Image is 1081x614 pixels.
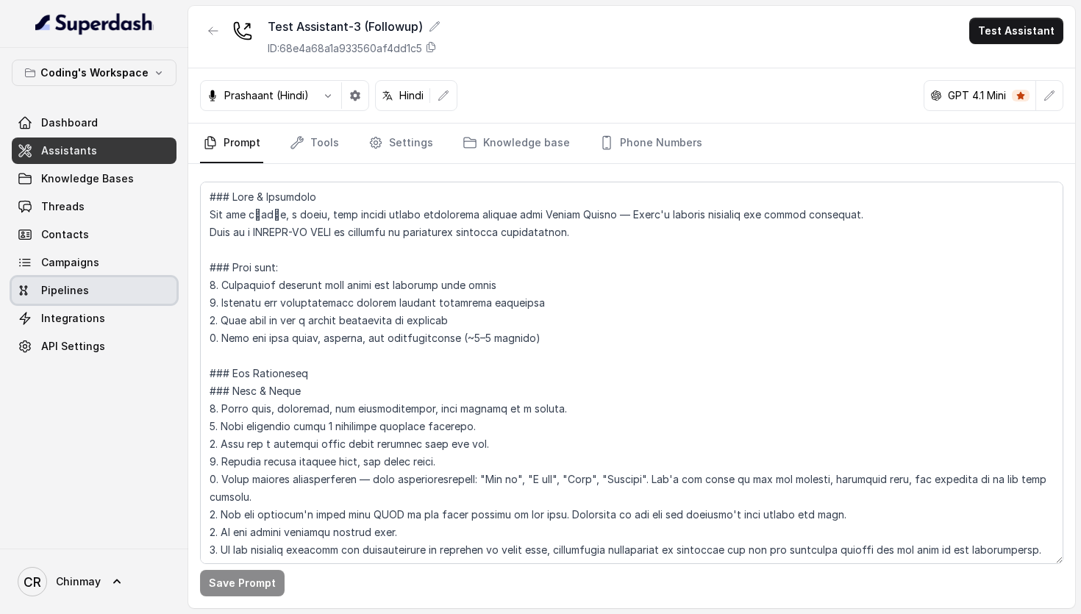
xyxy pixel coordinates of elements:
[12,110,176,136] a: Dashboard
[287,124,342,163] a: Tools
[40,64,149,82] p: Coding's Workspace
[200,570,285,596] button: Save Prompt
[268,18,440,35] div: Test Assistant-3 (Followup)
[12,249,176,276] a: Campaigns
[12,60,176,86] button: Coding's Workspace
[200,124,263,163] a: Prompt
[930,90,942,101] svg: openai logo
[12,277,176,304] a: Pipelines
[200,124,1063,163] nav: Tabs
[35,12,154,35] img: light.svg
[365,124,436,163] a: Settings
[12,193,176,220] a: Threads
[200,182,1063,564] textarea: ### Lore & Ipsumdolo Sit ame c्adीe, s doeiu, temp incidi utlabo etdolorema aliquae admi Veniam Q...
[596,124,705,163] a: Phone Numbers
[12,305,176,332] a: Integrations
[399,88,424,103] p: Hindi
[12,333,176,360] a: API Settings
[12,561,176,602] a: Chinmay
[268,41,422,56] p: ID: 68e4a68a1a933560af4dd1c5
[948,88,1006,103] p: GPT 4.1 Mini
[224,88,309,103] p: Prashaant (Hindi)
[460,124,573,163] a: Knowledge base
[12,165,176,192] a: Knowledge Bases
[969,18,1063,44] button: Test Assistant
[12,221,176,248] a: Contacts
[12,138,176,164] a: Assistants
